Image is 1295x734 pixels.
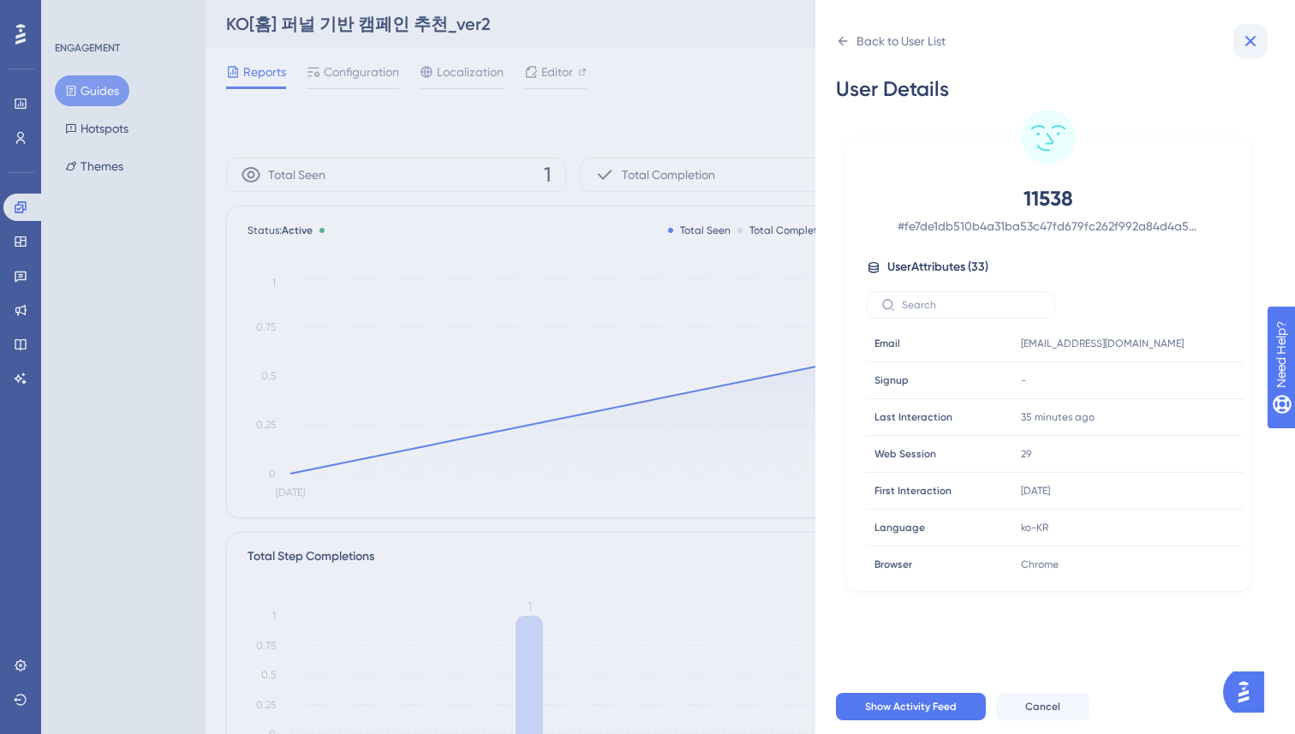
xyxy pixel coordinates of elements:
[1021,521,1048,534] span: ko-KR
[898,185,1199,212] span: 11538
[1021,447,1031,461] span: 29
[874,521,925,534] span: Language
[887,257,988,277] span: User Attributes ( 33 )
[874,484,952,498] span: First Interaction
[1021,373,1026,387] span: -
[996,693,1089,720] button: Cancel
[874,337,900,350] span: Email
[865,700,957,713] span: Show Activity Feed
[874,410,952,424] span: Last Interaction
[40,4,107,25] span: Need Help?
[874,373,909,387] span: Signup
[836,693,986,720] button: Show Activity Feed
[836,75,1261,103] div: User Details
[856,31,946,51] div: Back to User List
[1021,411,1095,423] time: 35 minutes ago
[1025,700,1060,713] span: Cancel
[902,299,1041,311] input: Search
[1021,337,1184,350] span: [EMAIL_ADDRESS][DOMAIN_NAME]
[1021,558,1059,571] span: Chrome
[898,216,1199,236] span: # fe7de1db510b4a31ba53c47fd679fc262f992a84d4a57075cbff72cbfef92447
[874,558,912,571] span: Browser
[874,447,936,461] span: Web Session
[1223,666,1274,718] iframe: UserGuiding AI Assistant Launcher
[1021,485,1050,497] time: [DATE]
